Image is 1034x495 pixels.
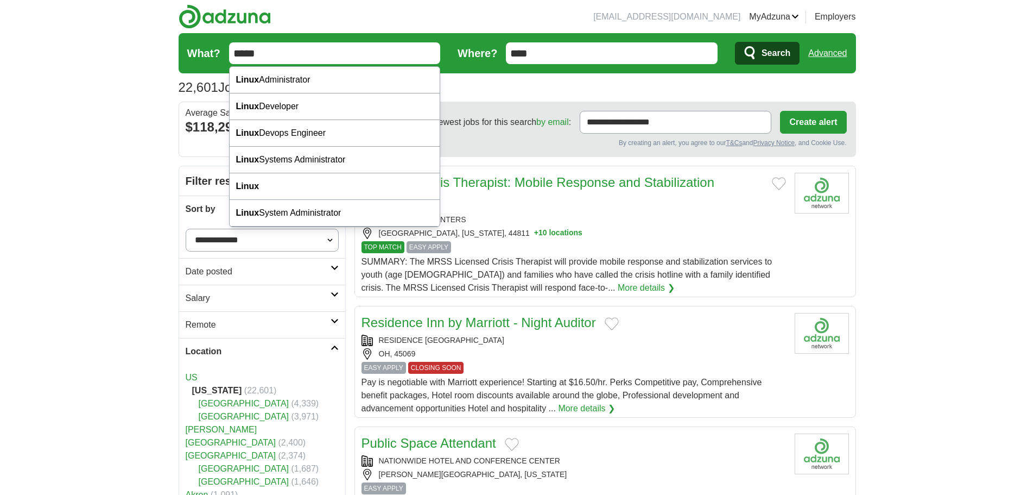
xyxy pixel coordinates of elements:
button: Add to favorite jobs [772,177,786,190]
button: Add to favorite jobs [505,438,519,451]
div: By creating an alert, you agree to our and , and Cookie Use. [364,138,847,148]
span: 22,601 [179,78,218,97]
span: Receive the newest jobs for this search : [385,116,571,129]
div: Systems Administrator [230,147,440,173]
span: + [534,228,538,239]
div: NATIONWIDE HOTEL AND CONFERENCE CENTER [361,455,786,467]
a: Licensed Crisis Therapist: Mobile Response and Stabilization Services [361,175,715,209]
h2: Filter results [179,166,345,196]
span: Search [762,42,790,64]
img: Company logo [795,434,849,474]
span: (3,971) [291,412,319,421]
strong: Linux [236,208,259,217]
a: Salary [179,285,345,311]
span: Pay is negotiable with Marriott experience! Starting at $16.50/hr. Perks Competitive pay, Compreh... [361,378,762,413]
span: CLOSING SOON [408,362,464,374]
h2: Location [186,345,331,358]
h2: Remote [186,318,331,331]
span: EASY APPLY [361,483,406,494]
span: SUMMARY: The MRSS Licensed Crisis Therapist will provide mobile response and stabilization servic... [361,257,772,292]
label: What? [187,45,220,61]
div: [GEOGRAPHIC_DATA], [US_STATE], 44811 [361,228,786,239]
div: [PERSON_NAME][GEOGRAPHIC_DATA], [US_STATE] [361,469,786,480]
a: More details ❯ [618,281,675,295]
button: +10 locations [534,228,582,239]
strong: Linux [236,102,259,111]
span: (2,374) [278,451,306,460]
a: T&Cs [726,139,742,147]
a: Residence Inn by Marriott - Night Auditor [361,315,596,330]
a: [GEOGRAPHIC_DATA] [199,412,289,421]
button: Add to favorite jobs [605,317,619,330]
div: APPLEWOOD CENTERS [361,214,786,225]
li: [EMAIL_ADDRESS][DOMAIN_NAME] [593,10,740,23]
a: Sort by [179,196,345,222]
label: Where? [458,45,497,61]
a: [GEOGRAPHIC_DATA] [199,477,289,486]
h1: Jobs in [US_STATE] [179,80,336,95]
div: OH, 45069 [361,348,786,360]
div: System Administrator [230,200,440,227]
button: Create alert [780,111,846,134]
span: (4,339) [291,399,319,408]
a: Public Space Attendant [361,436,496,450]
a: US [186,373,198,382]
div: Devops Engineer [230,120,440,147]
span: (1,687) [291,464,319,473]
h2: Sort by [186,203,331,216]
a: [GEOGRAPHIC_DATA] [199,464,289,473]
div: Administrator [230,67,440,93]
strong: Linux [236,75,259,84]
a: Advanced [808,42,847,64]
div: $118,295 [186,117,339,137]
strong: [US_STATE] [192,386,242,395]
a: Date posted [179,258,345,285]
span: TOP MATCH [361,241,404,253]
span: EASY APPLY [407,241,451,253]
a: More details ❯ [558,402,615,415]
img: Company logo [795,173,849,214]
a: Privacy Notice [753,139,795,147]
a: MyAdzuna [749,10,799,23]
a: [GEOGRAPHIC_DATA] [199,399,289,408]
h2: Salary [186,292,331,305]
h2: Date posted [186,265,331,278]
a: [GEOGRAPHIC_DATA] [186,451,276,460]
span: EASY APPLY [361,362,406,374]
div: RESIDENCE [GEOGRAPHIC_DATA] [361,335,786,346]
strong: Linux [236,181,259,191]
a: Location [179,338,345,365]
a: by email [536,117,569,127]
div: Average Salary [186,109,339,117]
img: Company logo [795,313,849,354]
img: Adzuna logo [179,4,271,29]
div: Developer [230,93,440,120]
span: (1,646) [291,477,319,486]
button: Search [735,42,800,65]
strong: Linux [236,155,259,164]
a: [PERSON_NAME][GEOGRAPHIC_DATA] [186,425,276,447]
strong: Linux [236,128,259,137]
a: Employers [815,10,856,23]
a: Remote [179,311,345,338]
span: (22,601) [244,386,277,395]
span: (2,400) [278,438,306,447]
